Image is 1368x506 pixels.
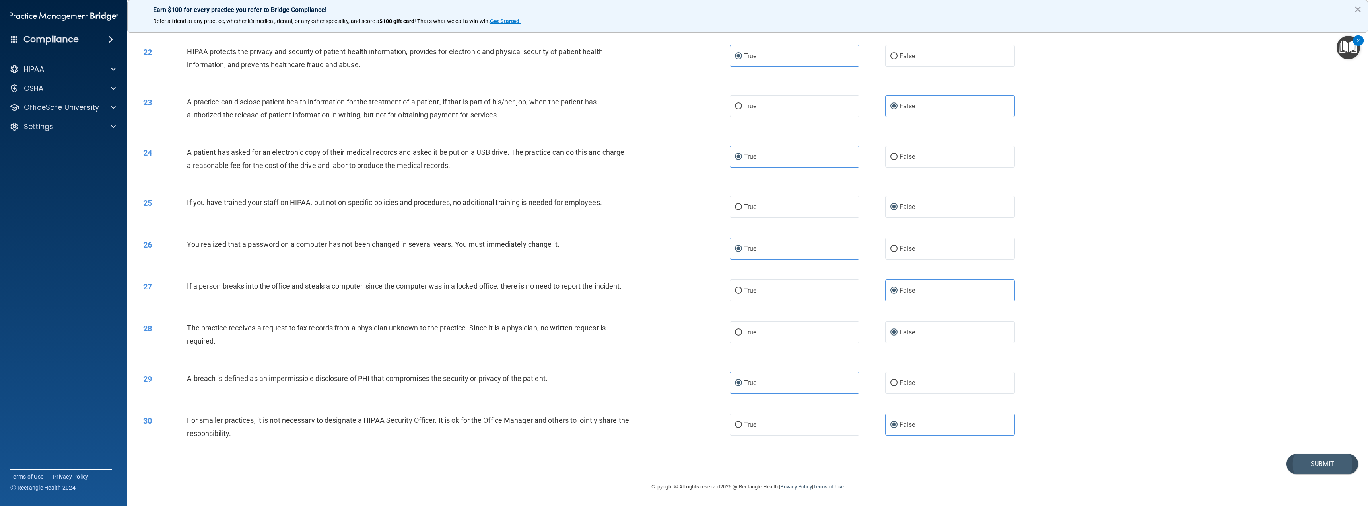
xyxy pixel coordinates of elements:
[23,34,79,45] h4: Compliance
[735,53,742,59] input: True
[735,246,742,252] input: True
[490,18,521,24] a: Get Started
[143,282,152,291] span: 27
[900,328,915,336] span: False
[143,198,152,208] span: 25
[143,148,152,158] span: 24
[490,18,519,24] strong: Get Started
[900,102,915,110] span: False
[143,98,152,107] span: 23
[890,422,898,428] input: False
[1337,36,1360,59] button: Open Resource Center, 2 new notifications
[890,288,898,294] input: False
[744,328,756,336] span: True
[735,204,742,210] input: True
[187,47,602,69] span: HIPAA protects the privacy and security of patient health information, provides for electronic an...
[744,203,756,211] span: True
[187,374,547,383] span: A breach is defined as an impermissible disclosure of PHI that compromises the security or privac...
[1354,3,1362,16] button: Close
[744,52,756,60] span: True
[143,324,152,333] span: 28
[10,473,43,481] a: Terms of Use
[24,103,99,112] p: OfficeSafe University
[900,287,915,294] span: False
[10,84,116,93] a: OSHA
[744,379,756,387] span: True
[414,18,490,24] span: ! That's what we call a win-win.
[1286,454,1358,474] button: Submit
[602,474,893,500] div: Copyright © All rights reserved 2025 @ Rectangle Health | |
[187,282,622,290] span: If a person breaks into the office and steals a computer, since the computer was in a locked offi...
[900,379,915,387] span: False
[187,324,606,345] span: The practice receives a request to fax records from a physician unknown to the practice. Since it...
[900,52,915,60] span: False
[187,198,602,207] span: If you have trained your staff on HIPAA, but not on specific policies and procedures, no addition...
[735,154,742,160] input: True
[10,484,76,492] span: Ⓒ Rectangle Health 2024
[10,103,116,112] a: OfficeSafe University
[735,104,742,109] input: True
[744,102,756,110] span: True
[744,245,756,252] span: True
[10,64,116,74] a: HIPAA
[143,374,152,384] span: 29
[735,380,742,386] input: True
[900,203,915,211] span: False
[24,64,44,74] p: HIPAA
[890,104,898,109] input: False
[890,246,898,252] input: False
[735,422,742,428] input: True
[143,240,152,250] span: 26
[153,18,379,24] span: Refer a friend at any practice, whether it's medical, dental, or any other speciality, and score a
[900,245,915,252] span: False
[379,18,414,24] strong: $100 gift card
[890,53,898,59] input: False
[744,287,756,294] span: True
[187,416,629,438] span: For smaller practices, it is not necessary to designate a HIPAA Security Officer. It is ok for th...
[187,148,624,170] span: A patient has asked for an electronic copy of their medical records and asked it be put on a USB ...
[744,153,756,160] span: True
[24,84,44,93] p: OSHA
[900,153,915,160] span: False
[24,122,53,131] p: Settings
[813,484,844,490] a: Terms of Use
[900,421,915,428] span: False
[10,8,118,24] img: PMB logo
[890,330,898,336] input: False
[780,484,812,490] a: Privacy Policy
[890,154,898,160] input: False
[10,122,116,131] a: Settings
[735,288,742,294] input: True
[1357,41,1360,51] div: 2
[143,416,152,426] span: 30
[890,204,898,210] input: False
[744,421,756,428] span: True
[153,6,1342,14] p: Earn $100 for every practice you refer to Bridge Compliance!
[890,380,898,386] input: False
[187,240,559,248] span: You realized that a password on a computer has not been changed in several years. You must immedi...
[187,98,597,119] span: A practice can disclose patient health information for the treatment of a patient, if that is par...
[53,473,89,481] a: Privacy Policy
[143,47,152,57] span: 22
[735,330,742,336] input: True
